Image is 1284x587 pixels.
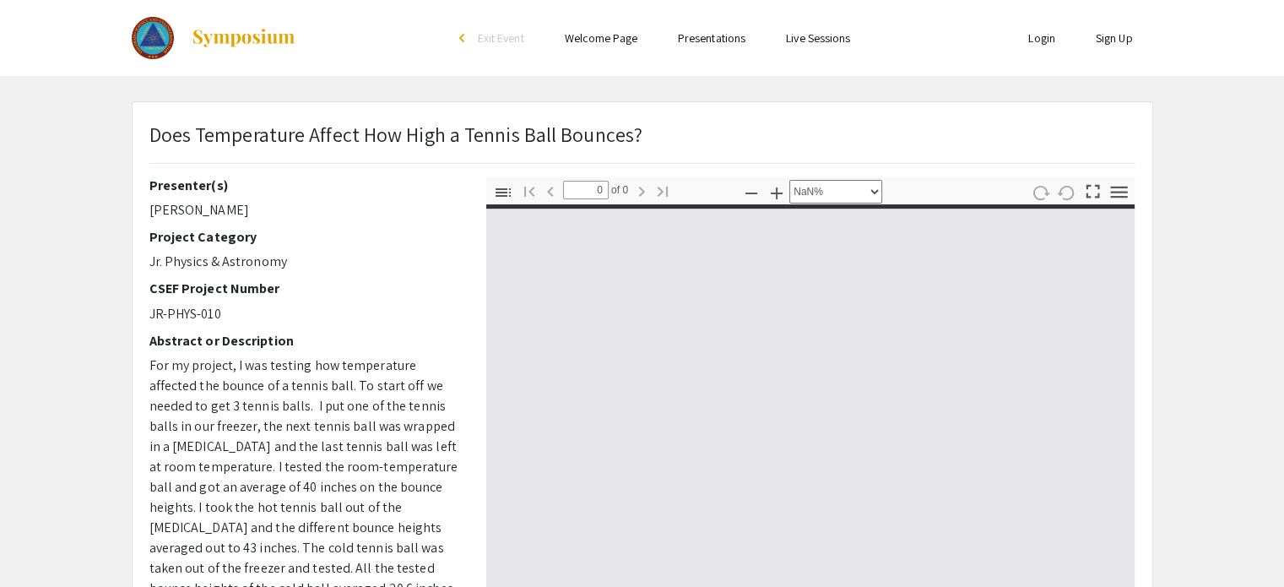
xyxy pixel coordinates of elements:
[191,28,296,48] img: Symposium by ForagerOne
[609,181,629,199] span: of 0
[786,30,850,46] a: Live Sessions
[149,304,461,324] p: JR-PHYS-010
[565,30,637,46] a: Welcome Page
[789,180,882,204] select: Zoom
[1212,511,1271,574] iframe: Chat
[149,119,643,149] p: Does Temperature Affect How High a Tennis Ball Bounces?
[149,200,461,220] p: [PERSON_NAME]
[1104,180,1133,204] button: Tools
[459,33,469,43] div: arrow_back_ios
[132,17,175,59] img: The 2023 Colorado Science & Engineering Fair
[536,178,565,203] button: Previous Page
[478,30,524,46] span: Exit Event
[678,30,745,46] a: Presentations
[1026,180,1054,204] button: Rotate Clockwise
[132,17,297,59] a: The 2023 Colorado Science & Engineering Fair
[515,178,544,203] button: Go to First Page
[1078,177,1107,202] button: Switch to Presentation Mode
[762,180,791,204] button: Zoom In
[149,177,461,193] h2: Presenter(s)
[149,280,461,296] h2: CSEF Project Number
[1096,30,1133,46] a: Sign Up
[149,252,461,272] p: Jr. Physics & Astronomy
[1028,30,1055,46] a: Login
[563,181,609,199] input: Page
[149,229,461,245] h2: Project Category
[1052,180,1081,204] button: Rotate Counterclockwise
[489,180,517,204] button: Toggle Sidebar
[627,178,656,203] button: Next Page
[737,180,766,204] button: Zoom Out
[648,178,677,203] button: Go to Last Page
[149,333,461,349] h2: Abstract or Description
